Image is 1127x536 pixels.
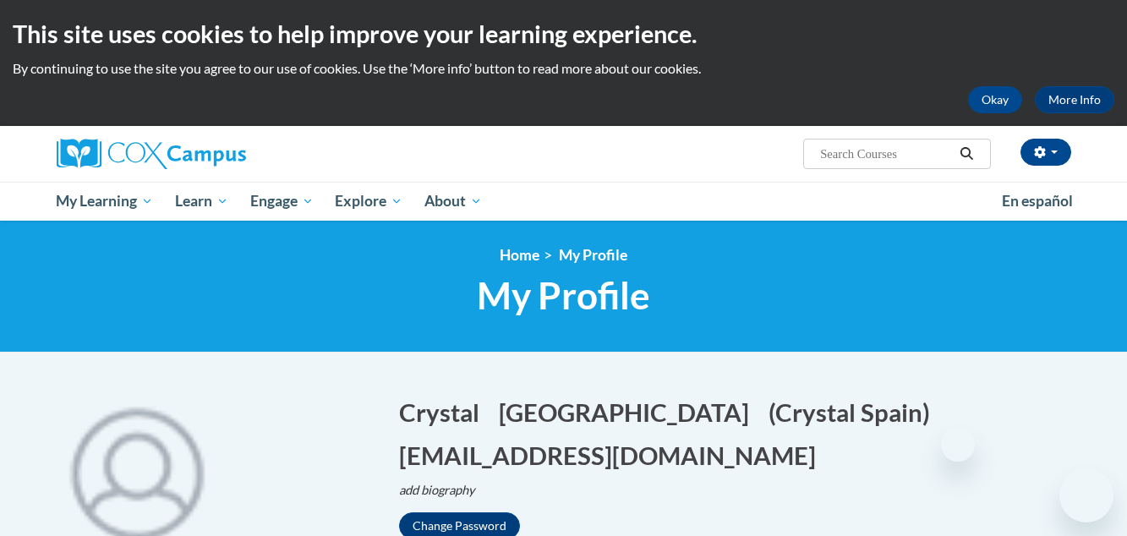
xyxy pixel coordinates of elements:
[56,191,153,211] span: My Learning
[31,182,1097,221] div: Main menu
[175,191,228,211] span: Learn
[399,395,490,429] button: Edit first name
[559,246,627,264] span: My Profile
[500,246,539,264] a: Home
[13,59,1114,78] p: By continuing to use the site you agree to our use of cookies. Use the ‘More info’ button to read...
[1059,468,1113,522] iframe: Button to launch messaging window
[335,191,402,211] span: Explore
[57,139,246,169] img: Cox Campus
[239,182,325,221] a: Engage
[968,86,1022,113] button: Okay
[413,182,493,221] a: About
[818,144,954,164] input: Search Courses
[399,481,489,500] button: Edit biography
[954,144,979,164] button: Search
[250,191,314,211] span: Engage
[399,483,475,497] i: add biography
[769,395,941,429] button: Edit screen name
[13,17,1114,51] h2: This site uses cookies to help improve your learning experience.
[477,273,650,318] span: My Profile
[499,395,760,429] button: Edit last name
[424,191,482,211] span: About
[1020,139,1071,166] button: Account Settings
[324,182,413,221] a: Explore
[1002,192,1073,210] span: En español
[941,428,975,462] iframe: Close message
[399,438,827,473] button: Edit email address
[1035,86,1114,113] a: More Info
[164,182,239,221] a: Learn
[991,183,1084,219] a: En español
[46,182,165,221] a: My Learning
